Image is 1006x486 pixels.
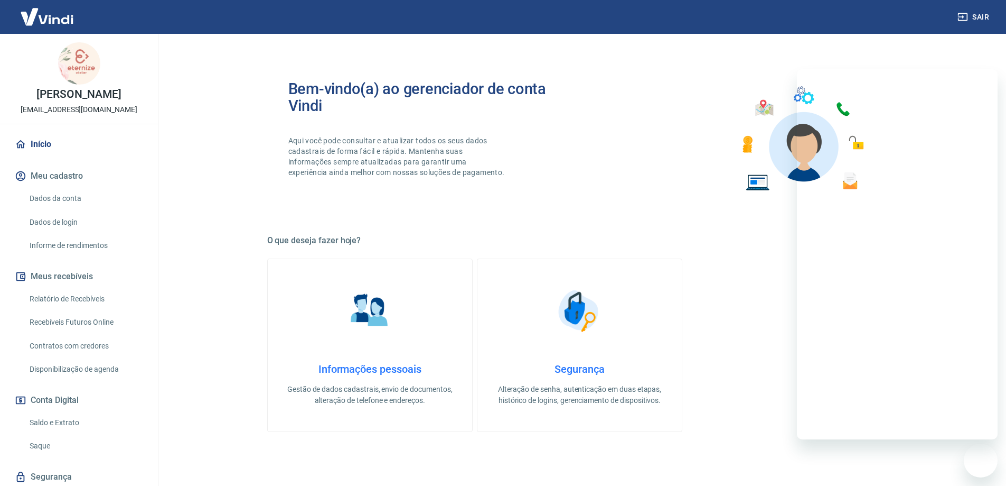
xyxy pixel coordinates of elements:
iframe: Botão para abrir a janela de mensagens, conversa em andamento [964,444,998,478]
img: Segurança [553,285,606,337]
img: b46b9800-ec16-4d4a-8cf0-67adb69755a8.jpeg [58,42,100,85]
button: Meu cadastro [13,164,145,188]
a: Início [13,133,145,156]
a: Saldo e Extrato [25,412,145,434]
img: Informações pessoais [343,285,396,337]
a: SegurançaSegurançaAlteração de senha, autenticação em duas etapas, histórico de logins, gerenciam... [477,259,682,432]
a: Recebíveis Futuros Online [25,311,145,333]
a: Dados de login [25,212,145,233]
iframe: Janela de mensagens [797,69,998,439]
p: [EMAIL_ADDRESS][DOMAIN_NAME] [21,104,137,115]
p: [PERSON_NAME] [36,89,121,100]
img: Vindi [13,1,81,33]
a: Informe de rendimentos [25,235,145,256]
a: Informações pessoaisInformações pessoaisGestão de dados cadastrais, envio de documentos, alteraçã... [267,259,473,432]
h5: O que deseja fazer hoje? [267,235,892,246]
a: Saque [25,435,145,457]
a: Disponibilização de agenda [25,359,145,380]
button: Meus recebíveis [13,265,145,288]
p: Aqui você pode consultar e atualizar todos os seus dados cadastrais de forma fácil e rápida. Mant... [288,135,507,178]
img: Imagem de um avatar masculino com diversos icones exemplificando as funcionalidades do gerenciado... [733,80,871,197]
h4: Segurança [494,363,665,375]
a: Dados da conta [25,188,145,209]
button: Sair [955,7,993,27]
button: Conta Digital [13,389,145,412]
h2: Bem-vindo(a) ao gerenciador de conta Vindi [288,80,580,114]
p: Gestão de dados cadastrais, envio de documentos, alteração de telefone e endereços. [285,384,455,406]
a: Contratos com credores [25,335,145,357]
p: Alteração de senha, autenticação em duas etapas, histórico de logins, gerenciamento de dispositivos. [494,384,665,406]
a: Relatório de Recebíveis [25,288,145,310]
h4: Informações pessoais [285,363,455,375]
